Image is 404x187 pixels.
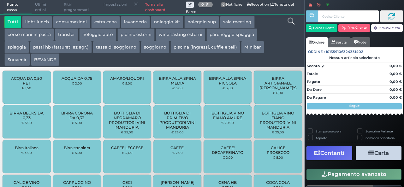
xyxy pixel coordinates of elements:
[151,16,183,28] button: noleggio kit
[171,130,184,134] small: € 25,00
[53,16,90,28] button: consumazioni
[172,86,183,90] small: € 5,00
[389,72,402,76] strong: 0,00 €
[15,145,39,150] span: Birra Italiana
[8,76,45,85] span: ACQUA DA 0,50 PET
[326,49,363,55] span: 101359106324331402
[316,129,341,133] label: Stampa una copia
[259,111,297,130] span: BOTTIGLIA VINO FIANO PRODUTTORI VINI MANDURIA
[221,121,234,125] small: € 20,00
[351,37,370,47] a: Note
[308,49,325,55] span: Ordine :
[21,151,32,155] small: € 4,00
[209,76,247,85] span: BIRRA ALLA SPINA PICCOLA
[60,0,100,15] span: Ritiri programmati
[306,24,338,32] button: Cerca Cliente
[110,76,144,81] span: AMARO/LIQUORI
[389,64,402,68] strong: 0,00 €
[209,145,247,155] span: CAFFE' DECAFFEINATO
[142,0,186,15] a: Torna alla dashboard
[306,56,403,60] div: Nessun articolo selezionato
[307,95,326,100] strong: Da Pagare
[79,28,116,41] button: noleggio auto
[100,0,131,9] span: Impostazioni
[93,41,140,54] button: tassa di soggiorno
[306,169,401,180] button: Pagamento avanzato
[91,16,120,28] button: extra cena
[62,76,92,81] span: ACQUA DA 0,75
[122,81,132,85] small: € 5,00
[307,72,318,76] strong: Totale
[307,63,320,69] strong: Sconto
[141,41,169,54] button: soggiorno
[306,37,328,47] a: Ordine
[72,151,82,155] small: € 5,00
[21,121,32,125] small: € 5,00
[55,28,78,41] button: transfer
[170,145,185,150] span: CAFFE'
[307,87,322,92] strong: Da Dare
[371,24,403,32] button: Rimuovi tutto
[318,10,378,22] input: Codice Cliente
[31,53,59,66] button: BEVANDE
[22,86,31,90] small: € 1,50
[3,0,32,15] span: Punto cassa
[172,151,183,155] small: € 2,00
[122,180,132,185] span: CECI
[30,41,92,54] button: pasti hb (fatturati az agr.)
[307,79,320,84] strong: Pagato
[122,151,133,155] small: € 4,00
[63,180,91,185] span: CAPPUCCINO
[170,41,240,54] button: piscina (ingressi, cuffie e teli)
[223,155,233,159] small: € 2,00
[220,16,254,28] button: sala meeting
[201,2,204,7] b: 0
[4,53,30,66] button: Souvenir
[306,146,352,160] button: Contanti
[14,180,39,185] span: CALICE VINO
[4,16,21,28] button: Tutti
[365,129,393,133] label: Scontrino Parlante
[259,76,297,90] span: BIRRA ARTIGIANALE [PERSON_NAME]'S
[338,24,370,32] button: Rim. Cliente
[58,111,96,120] span: BIRRA CORONA DA 0,33
[273,155,283,159] small: € 8,00
[64,145,90,150] span: Birra straniera
[209,111,247,120] span: BOTTIGLIA VINO FIANO AMURE
[72,81,82,85] small: € 2,00
[159,76,196,85] span: BIRRA ALLA SPINA MEDIA
[159,111,196,130] span: BOTTIGLIA DI PRIMITIVO PRODUTTORI VINI MANDURIA
[273,91,283,95] small: € 6,00
[184,16,219,28] button: noleggio sup
[161,180,194,185] span: [PERSON_NAME]
[259,145,297,155] span: CALICE PROSECCO
[349,104,359,108] strong: Segue
[117,28,155,41] button: pic nic esterni
[221,2,226,8] span: 0
[266,180,290,185] span: COCA COLA
[389,79,402,84] strong: 0,00 €
[109,111,146,130] span: BOTTIGLIA DI NEGRAMARO PRODUTTORI VINI MANDURIA
[218,180,237,185] span: CENA HB
[356,146,401,160] button: Carta
[328,37,351,47] a: Servizi
[8,111,45,120] span: BIRRA BECKS DA 0,33
[4,28,54,41] button: corso mani in pasta
[241,41,264,54] button: Minibar
[22,16,52,28] button: light lunch
[32,0,60,15] span: Ultimi ordini
[156,28,205,41] button: wine tasting esterni
[72,121,82,125] small: € 5,00
[365,136,395,140] label: Comanda prioritaria
[272,130,284,134] small: € 25,00
[121,130,133,134] small: € 25,00
[111,145,143,150] span: CAFFE LECCESE
[223,86,233,90] small: € 3,00
[389,95,402,100] strong: 0,00 €
[389,87,402,92] strong: 0,00 €
[206,28,257,41] button: parcheggio spiaggia
[316,136,327,140] label: Asporto
[121,16,150,28] button: lavanderia
[4,41,29,54] button: spiaggia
